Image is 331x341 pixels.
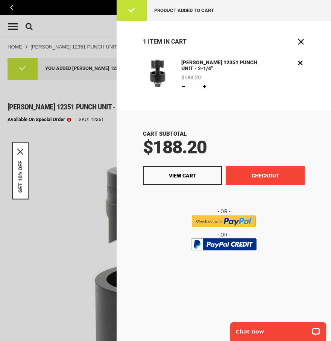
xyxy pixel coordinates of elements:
[17,161,23,192] button: GET 10% OFF
[143,59,172,91] a: GREENLEE 12351 PUNCH UNIT - 2-1/4"
[196,252,252,261] img: btn_bml_text.png
[148,38,187,45] span: Item in Cart
[143,59,172,88] img: GREENLEE 12351 PUNCH UNIT - 2-1/4"
[225,317,331,341] iframe: LiveChat chat widget
[143,38,146,45] span: 1
[154,8,214,13] span: Product added to cart
[226,166,305,185] button: Checkout
[17,149,23,155] button: Close
[143,130,187,137] span: Cart Subtotal
[169,173,196,179] span: View Cart
[17,149,23,155] svg: close icon
[297,38,305,45] button: Close
[143,166,222,185] a: View Cart
[181,75,201,80] span: $188.20
[179,59,266,73] a: [PERSON_NAME] 12351 PUNCH UNIT - 2-1/4"
[143,136,206,158] span: $188.20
